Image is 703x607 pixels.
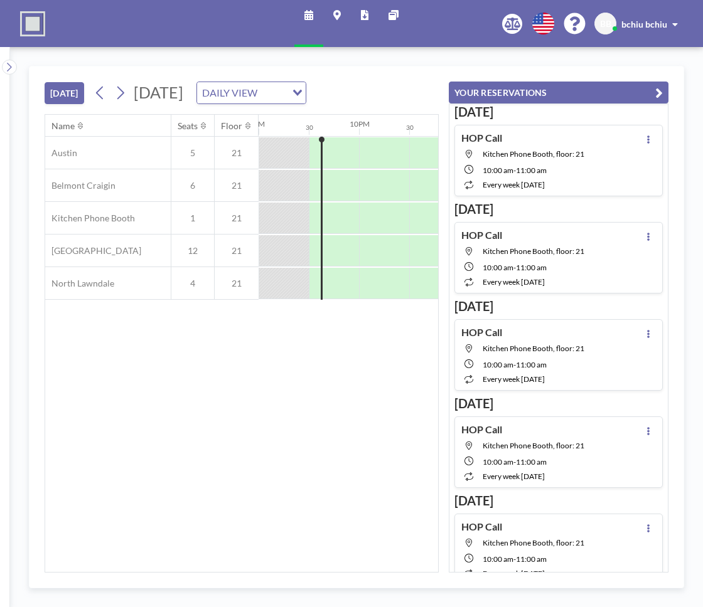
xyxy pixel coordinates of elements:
[134,83,183,102] span: [DATE]
[215,180,259,191] span: 21
[483,554,513,564] span: 10:00 AM
[621,19,667,29] span: bchiu bchiu
[221,120,242,132] div: Floor
[215,245,259,256] span: 21
[454,201,663,217] h3: [DATE]
[261,85,285,101] input: Search for option
[483,472,545,481] span: every week [DATE]
[483,374,545,384] span: every week [DATE]
[454,298,663,314] h3: [DATE]
[171,180,214,191] span: 6
[171,147,214,159] span: 5
[215,147,259,159] span: 21
[171,278,214,289] span: 4
[483,344,584,353] span: Kitchen Phone Booth, floor: 21
[200,85,260,101] span: DAILY VIEW
[45,82,84,104] button: [DATE]
[483,166,513,175] span: 10:00 AM
[350,119,370,129] div: 10PM
[197,82,306,103] div: Search for option
[461,132,502,144] h4: HOP Call
[215,213,259,224] span: 21
[406,124,414,132] div: 30
[171,245,214,256] span: 12
[45,278,114,289] span: North Lawndale
[516,554,547,564] span: 11:00 AM
[178,120,198,132] div: Seats
[483,441,584,450] span: Kitchen Phone Booth, floor: 21
[483,277,545,287] span: every week [DATE]
[483,246,584,256] span: Kitchen Phone Booth, floor: 21
[454,104,663,120] h3: [DATE]
[461,423,502,436] h4: HOP Call
[45,245,141,256] span: [GEOGRAPHIC_DATA]
[516,457,547,467] span: 11:00 AM
[483,149,584,159] span: Kitchen Phone Booth, floor: 21
[600,18,611,29] span: BB
[171,213,214,224] span: 1
[51,120,75,132] div: Name
[45,213,135,224] span: Kitchen Phone Booth
[449,82,668,103] button: YOUR RESERVATIONS
[483,457,513,467] span: 10:00 AM
[513,263,516,272] span: -
[483,538,584,547] span: Kitchen Phone Booth, floor: 21
[461,229,502,241] h4: HOP Call
[513,457,516,467] span: -
[516,166,547,175] span: 11:00 AM
[513,166,516,175] span: -
[516,263,547,272] span: 11:00 AM
[513,554,516,564] span: -
[461,520,502,533] h4: HOP Call
[20,11,45,36] img: organization-logo
[45,180,115,191] span: Belmont Craigin
[454,493,663,509] h3: [DATE]
[483,569,545,578] span: every week [DATE]
[454,396,663,411] h3: [DATE]
[215,278,259,289] span: 21
[483,180,545,189] span: every week [DATE]
[461,326,502,339] h4: HOP Call
[516,360,547,369] span: 11:00 AM
[513,360,516,369] span: -
[483,263,513,272] span: 10:00 AM
[45,147,77,159] span: Austin
[483,360,513,369] span: 10:00 AM
[306,124,313,132] div: 30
